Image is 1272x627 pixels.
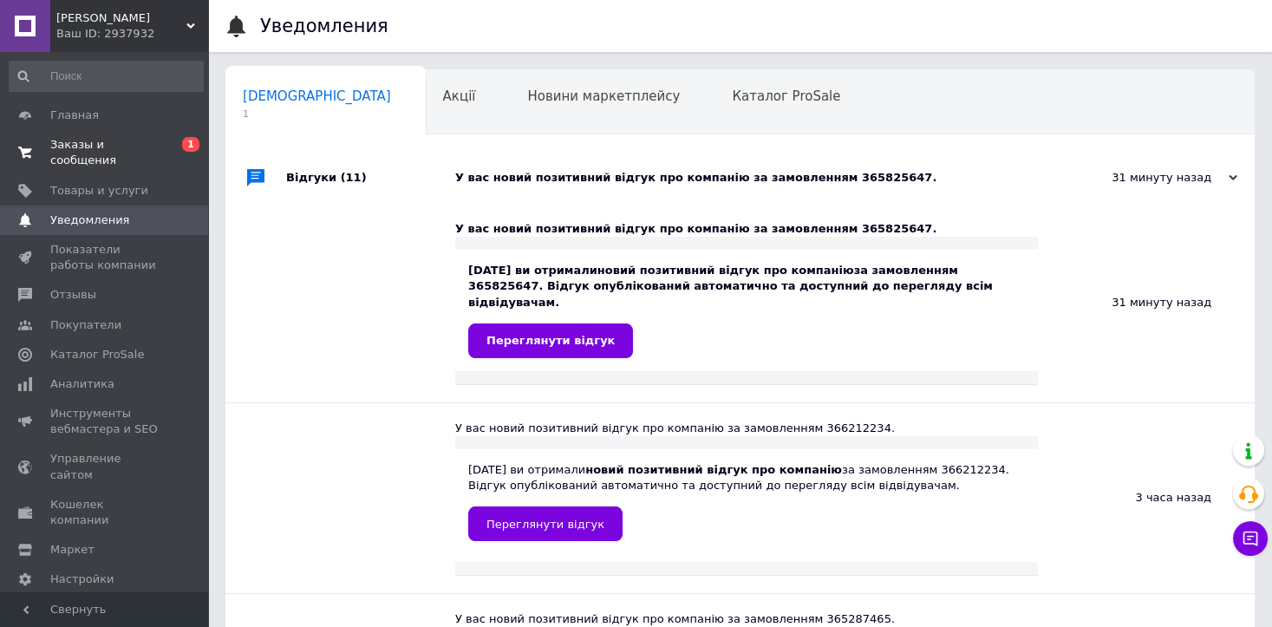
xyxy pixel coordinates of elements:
[50,376,114,392] span: Аналитика
[585,463,842,476] b: новий позитивний відгук про компанію
[468,323,633,358] a: Переглянути відгук
[1038,403,1255,593] div: 3 часа назад
[486,334,615,347] span: Переглянути відгук
[341,171,367,184] span: (11)
[50,212,129,228] span: Уведомления
[1233,521,1268,556] button: Чат с покупателем
[455,170,1064,186] div: У вас новий позитивний відгук про компанію за замовленням 365825647.
[50,108,99,123] span: Главная
[286,152,455,204] div: Відгуки
[9,61,204,92] input: Поиск
[597,264,854,277] b: новий позитивний відгук про компанію
[50,406,160,437] span: Инструменты вебмастера и SEO
[243,88,391,104] span: [DEMOGRAPHIC_DATA]
[56,26,208,42] div: Ваш ID: 2937932
[1038,204,1255,402] div: 31 минуту назад
[50,542,95,558] span: Маркет
[468,506,623,541] a: Переглянути відгук
[455,421,1038,436] div: У вас новий позитивний відгук про компанію за замовленням 366212234.
[455,611,1038,627] div: У вас новий позитивний відгук про компанію за замовленням 365287465.
[50,317,121,333] span: Покупатели
[455,221,1038,237] div: У вас новий позитивний відгук про компанію за замовленням 365825647.
[468,263,1025,358] div: [DATE] ви отримали за замовленням 365825647. Відгук опублікований автоматично та доступний до пер...
[243,108,391,121] span: 1
[50,451,160,482] span: Управление сайтом
[486,518,604,531] span: Переглянути відгук
[50,242,160,273] span: Показатели работы компании
[50,287,96,303] span: Отзывы
[56,10,186,26] span: МАННЕСМАНН МАРКЕТ
[260,16,388,36] h1: Уведомления
[50,137,160,168] span: Заказы и сообщения
[527,88,680,104] span: Новини маркетплейсу
[732,88,840,104] span: Каталог ProSale
[443,88,476,104] span: Акції
[50,497,160,528] span: Кошелек компании
[50,347,144,362] span: Каталог ProSale
[50,183,148,199] span: Товары и услуги
[468,462,1025,541] div: [DATE] ви отримали за замовленням 366212234. Відгук опублікований автоматично та доступний до пер...
[182,137,199,152] span: 1
[1064,170,1237,186] div: 31 минуту назад
[50,571,114,587] span: Настройки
